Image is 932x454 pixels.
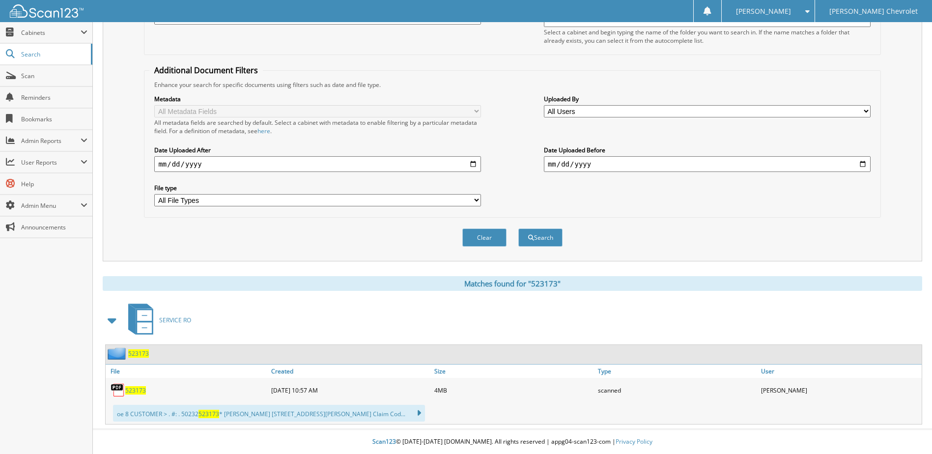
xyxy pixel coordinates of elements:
[759,380,922,400] div: [PERSON_NAME]
[544,146,871,154] label: Date Uploaded Before
[829,8,918,14] span: [PERSON_NAME] Chevrolet
[198,410,219,418] span: 523173
[111,383,125,397] img: PDF.png
[103,276,922,291] div: Matches found for "523173"
[544,156,871,172] input: end
[269,380,432,400] div: [DATE] 10:57 AM
[544,95,871,103] label: Uploaded By
[736,8,791,14] span: [PERSON_NAME]
[462,228,507,247] button: Clear
[93,430,932,454] div: © [DATE]-[DATE] [DOMAIN_NAME]. All rights reserved | appg04-scan123-com |
[21,158,81,167] span: User Reports
[759,365,922,378] a: User
[21,115,87,123] span: Bookmarks
[154,95,481,103] label: Metadata
[544,28,871,45] div: Select a cabinet and begin typing the name of the folder you want to search in. If the name match...
[21,137,81,145] span: Admin Reports
[21,223,87,231] span: Announcements
[616,437,652,446] a: Privacy Policy
[432,380,595,400] div: 4MB
[21,93,87,102] span: Reminders
[21,201,81,210] span: Admin Menu
[883,407,932,454] iframe: Chat Widget
[269,365,432,378] a: Created
[21,28,81,37] span: Cabinets
[10,4,84,18] img: scan123-logo-white.svg
[154,146,481,154] label: Date Uploaded After
[113,405,425,422] div: oe 8 CUSTOMER > . #: . 50232 * [PERSON_NAME] [STREET_ADDRESS][PERSON_NAME] Claim Cod...
[122,301,191,340] a: SERVICE RO
[595,380,759,400] div: scanned
[154,156,481,172] input: start
[21,180,87,188] span: Help
[595,365,759,378] a: Type
[154,118,481,135] div: All metadata fields are searched by default. Select a cabinet with metadata to enable filtering b...
[125,386,146,395] a: 523173
[21,50,86,58] span: Search
[149,65,263,76] legend: Additional Document Filters
[257,127,270,135] a: here
[154,184,481,192] label: File type
[372,437,396,446] span: Scan123
[128,349,149,358] a: 523173
[518,228,563,247] button: Search
[108,347,128,360] img: folder2.png
[149,81,875,89] div: Enhance your search for specific documents using filters such as date and file type.
[432,365,595,378] a: Size
[21,72,87,80] span: Scan
[106,365,269,378] a: File
[159,316,191,324] span: SERVICE RO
